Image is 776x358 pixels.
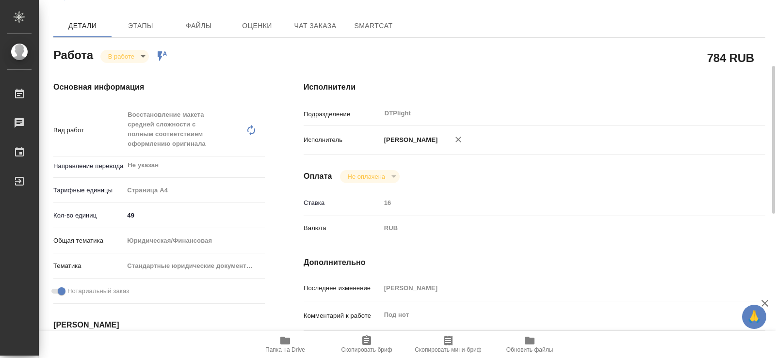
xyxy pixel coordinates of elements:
button: Удалить исполнителя [448,129,469,150]
span: Скопировать бриф [341,346,392,353]
button: 🙏 [742,305,766,329]
span: Папка на Drive [265,346,305,353]
div: В работе [340,170,400,183]
span: SmartCat [350,20,397,32]
p: [PERSON_NAME] [381,135,438,145]
button: Не оплачена [345,172,388,181]
p: Валюта [304,223,381,233]
p: Кол-во единиц [53,211,124,220]
h4: Оплата [304,171,332,182]
textarea: Под нот [381,307,727,323]
p: Ставка [304,198,381,208]
p: Тематика [53,261,124,271]
button: Скопировать мини-бриф [407,331,489,358]
div: Юридическая/Финансовая [124,233,265,249]
span: Файлы [176,20,222,32]
p: Вид работ [53,125,124,135]
span: Этапы [117,20,164,32]
h2: 784 RUB [707,49,754,66]
h4: [PERSON_NAME] [53,319,265,331]
span: 🙏 [746,307,762,327]
button: Папка на Drive [244,331,326,358]
p: Последнее изменение [304,283,381,293]
input: Пустое поле [381,196,727,210]
div: В работе [100,50,149,63]
input: ✎ Введи что-нибудь [124,208,265,222]
h4: Исполнители [304,81,765,93]
button: В работе [105,52,137,61]
h2: Работа [53,46,93,63]
p: Тарифные единицы [53,186,124,195]
p: Общая тематика [53,236,124,246]
span: Нотариальный заказ [67,286,129,296]
button: Скопировать бриф [326,331,407,358]
h4: Дополнительно [304,257,765,268]
p: Направление перевода [53,161,124,171]
div: RUB [381,220,727,236]
span: Скопировать мини-бриф [415,346,481,353]
p: Исполнитель [304,135,381,145]
input: Пустое поле [381,281,727,295]
span: Обновить файлы [506,346,553,353]
span: Чат заказа [292,20,339,32]
p: Комментарий к работе [304,311,381,321]
button: Обновить файлы [489,331,570,358]
div: Страница А4 [124,182,265,199]
h4: Основная информация [53,81,265,93]
span: Оценки [234,20,280,32]
p: Подразделение [304,109,381,119]
span: Детали [59,20,106,32]
div: Стандартные юридические документы, договоры, уставы [124,258,265,274]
